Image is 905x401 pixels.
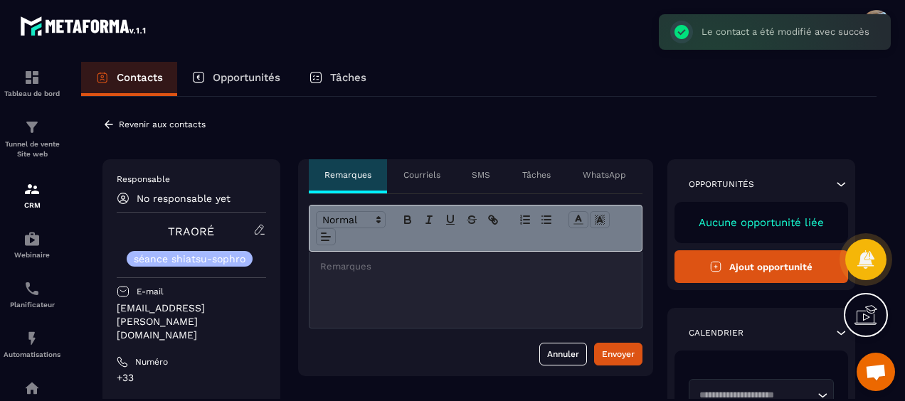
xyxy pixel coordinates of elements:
button: Annuler [539,343,587,365]
p: Numéro [135,356,168,368]
img: formation [23,69,41,86]
p: Contacts [117,71,163,84]
p: Calendrier [689,327,743,338]
a: Tâches [295,62,381,96]
p: No responsable yet [137,193,231,204]
p: Automatisations [4,351,60,358]
img: formation [23,119,41,136]
p: Planificateur [4,301,60,309]
a: formationformationCRM [4,170,60,220]
p: [EMAIL_ADDRESS][PERSON_NAME][DOMAIN_NAME] [117,301,266,342]
p: Tableau de bord [4,90,60,97]
p: séance shiatsu-sophro [134,254,245,264]
a: schedulerschedulerPlanificateur [4,269,60,319]
div: Ouvrir le chat [857,353,895,391]
button: Envoyer [594,343,642,365]
img: scheduler [23,280,41,297]
img: logo [20,13,148,38]
img: automations [23,380,41,397]
a: TRAORÉ [168,225,214,238]
a: automationsautomationsAutomatisations [4,319,60,369]
p: +33 [117,371,266,385]
p: Aucune opportunité liée [689,216,835,229]
img: formation [23,181,41,198]
div: Envoyer [602,347,635,361]
p: Tunnel de vente Site web [4,139,60,159]
p: Webinaire [4,251,60,259]
p: SMS [472,169,490,181]
p: CRM [4,201,60,209]
p: Tâches [330,71,366,84]
p: Remarques [324,169,371,181]
p: Courriels [403,169,440,181]
p: Opportunités [213,71,280,84]
p: Revenir aux contacts [119,119,206,129]
p: Opportunités [689,178,754,190]
p: Responsable [117,173,266,185]
img: automations [23,330,41,347]
a: formationformationTunnel de vente Site web [4,108,60,170]
p: E-mail [137,286,164,297]
a: Opportunités [177,62,295,96]
a: automationsautomationsWebinaire [4,220,60,269]
p: WhatsApp [583,169,626,181]
img: automations [23,230,41,247]
a: Contacts [81,62,177,96]
button: Ajout opportunité [674,250,849,283]
p: Tâches [522,169,551,181]
a: formationformationTableau de bord [4,58,60,108]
